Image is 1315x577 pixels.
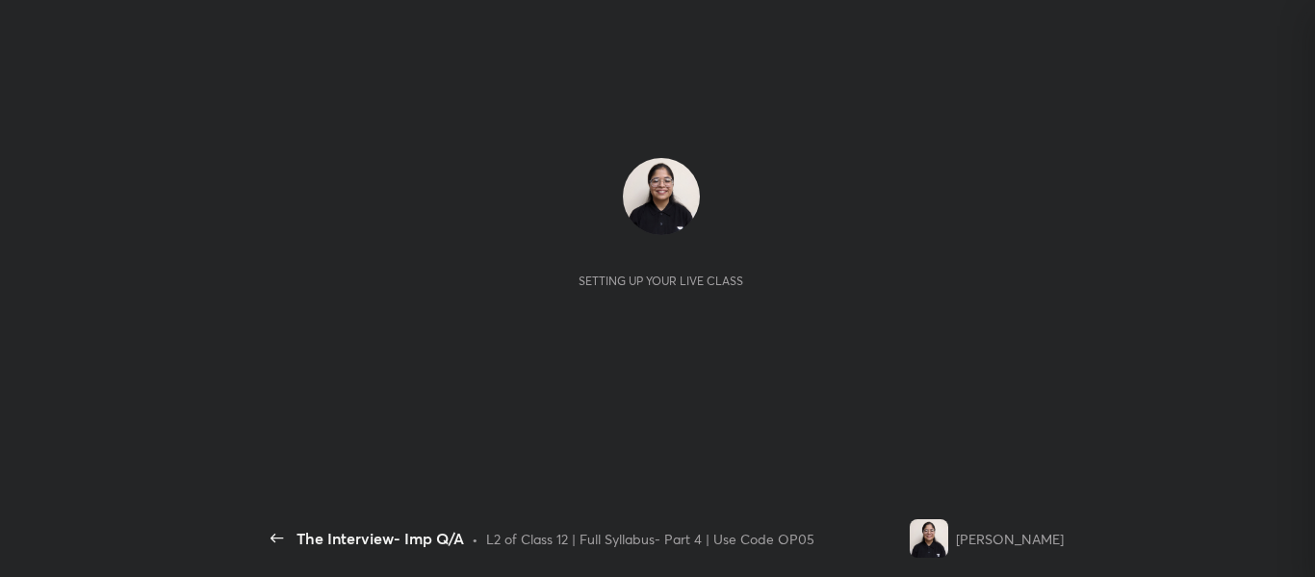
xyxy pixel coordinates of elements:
div: • [472,529,478,549]
div: L2 of Class 12 | Full Syllabus- Part 4 | Use Code OP05 [486,529,814,549]
div: [PERSON_NAME] [956,529,1064,549]
img: 6783db07291b471096590914f250cd27.jpg [623,158,700,235]
img: 6783db07291b471096590914f250cd27.jpg [910,519,948,558]
div: Setting up your live class [579,274,743,288]
div: The Interview- Imp Q/A [297,527,464,550]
